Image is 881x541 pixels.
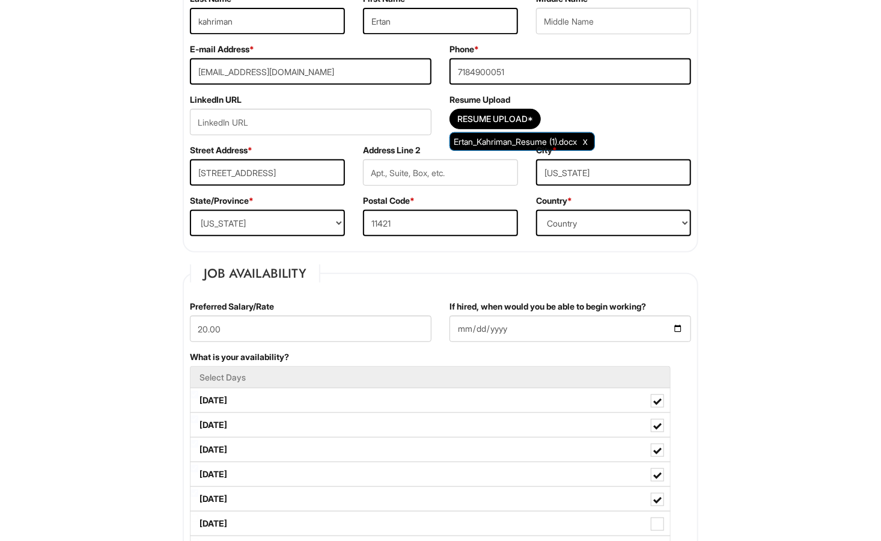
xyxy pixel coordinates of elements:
[363,159,518,186] input: Apt., Suite, Box, etc.
[454,136,577,147] span: Ertan_Kahriman_Resume (1).docx
[191,462,670,486] label: [DATE]
[191,438,670,462] label: [DATE]
[190,210,345,236] select: State/Province
[536,144,557,156] label: City
[190,301,274,313] label: Preferred Salary/Rate
[536,210,691,236] select: Country
[536,159,691,186] input: City
[190,316,431,342] input: Preferred Salary/Rate
[190,94,242,106] label: LinkedIn URL
[450,43,479,55] label: Phone
[450,301,646,313] label: If hired, when would you be able to begin working?
[190,351,289,363] label: What is your availability?
[190,109,431,135] input: LinkedIn URL
[536,195,572,207] label: Country
[191,388,670,412] label: [DATE]
[450,94,510,106] label: Resume Upload
[536,8,691,34] input: Middle Name
[190,264,320,283] legend: Job Availability
[190,8,345,34] input: Last Name
[200,373,661,382] h5: Select Days
[190,43,254,55] label: E-mail Address
[450,109,541,129] button: Resume Upload*Resume Upload*
[450,58,691,85] input: Phone
[191,487,670,511] label: [DATE]
[363,8,518,34] input: First Name
[363,195,415,207] label: Postal Code
[191,413,670,437] label: [DATE]
[190,159,345,186] input: Street Address
[580,133,591,150] a: Clear Uploaded File
[190,144,252,156] label: Street Address
[190,195,254,207] label: State/Province
[190,58,431,85] input: E-mail Address
[191,512,670,536] label: [DATE]
[363,144,420,156] label: Address Line 2
[363,210,518,236] input: Postal Code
